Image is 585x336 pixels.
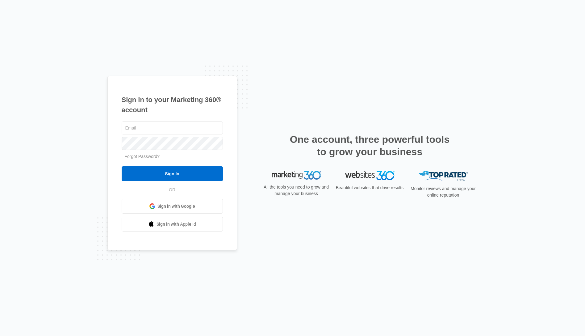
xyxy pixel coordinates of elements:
img: Marketing 360 [272,171,321,180]
img: Websites 360 [345,171,395,180]
input: Email [122,121,223,134]
img: Top Rated Local [419,171,468,181]
span: Sign in with Google [157,203,195,210]
input: Sign In [122,166,223,181]
a: Sign in with Google [122,199,223,214]
p: Monitor reviews and manage your online reputation [409,185,478,198]
span: OR [165,187,180,193]
h2: One account, three powerful tools to grow your business [288,133,452,158]
p: All the tools you need to grow and manage your business [262,184,331,197]
p: Beautiful websites that drive results [335,185,404,191]
h1: Sign in to your Marketing 360® account [122,95,223,115]
a: Sign in with Apple Id [122,217,223,232]
span: Sign in with Apple Id [157,221,196,228]
a: Forgot Password? [125,154,160,159]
